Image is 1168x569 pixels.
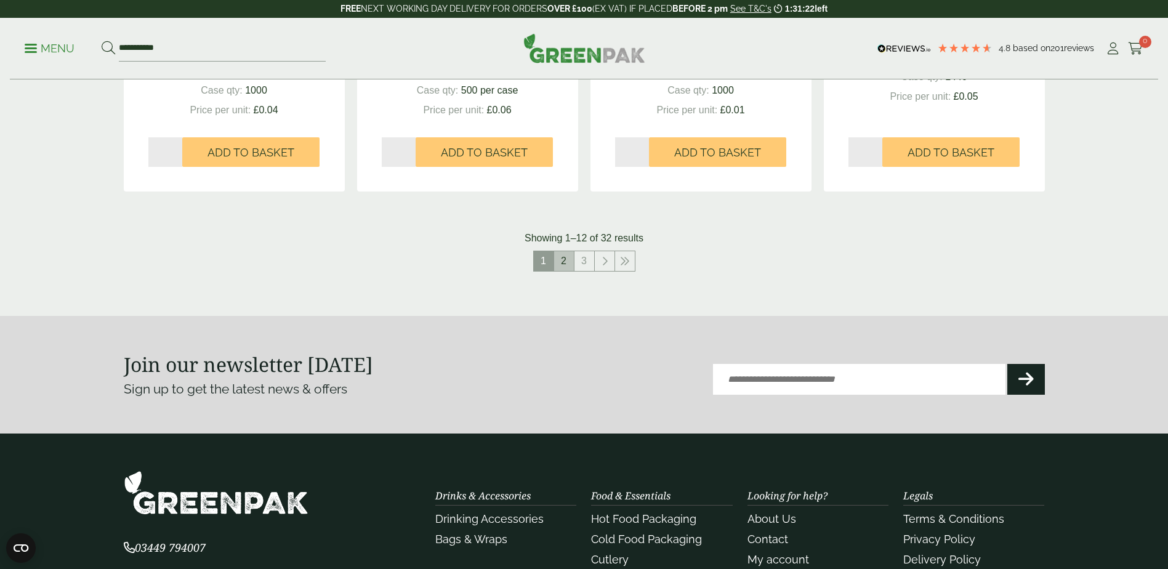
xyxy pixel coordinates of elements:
span: Price per unit: [190,105,251,115]
strong: Join our newsletter [DATE] [124,351,373,377]
span: Based on [1013,43,1050,53]
span: Price per unit: [656,105,717,115]
span: Add to Basket [207,146,294,159]
span: £0.01 [720,105,745,115]
a: 03449 794007 [124,543,206,554]
span: Add to Basket [908,146,994,159]
strong: FREE [340,4,361,14]
span: £0.04 [254,105,278,115]
a: Cutlery [591,553,629,566]
a: Bags & Wraps [435,533,507,546]
img: REVIEWS.io [877,44,931,53]
span: left [815,4,828,14]
p: Showing 1–12 of 32 results [525,231,643,246]
span: £0.06 [487,105,512,115]
span: 1000 [245,85,267,95]
span: 1000 [712,85,734,95]
i: My Account [1105,42,1121,55]
span: 0 [1139,36,1151,48]
a: About Us [747,512,796,525]
span: 1 [534,251,554,271]
span: Add to Basket [441,146,528,159]
a: Privacy Policy [903,533,975,546]
a: See T&C's [730,4,771,14]
span: 03449 794007 [124,540,206,555]
button: Add to Basket [649,137,786,167]
i: Cart [1128,42,1143,55]
a: 3 [574,251,594,271]
span: 500 per case [461,85,518,95]
img: GreenPak Supplies [523,33,645,63]
a: Hot Food Packaging [591,512,696,525]
a: Delivery Policy [903,553,981,566]
a: 0 [1128,39,1143,58]
button: Add to Basket [882,137,1020,167]
button: Add to Basket [182,137,320,167]
a: Drinking Accessories [435,512,544,525]
span: 1440 [945,71,967,82]
strong: BEFORE 2 pm [672,4,728,14]
span: Add to Basket [674,146,761,159]
span: £0.05 [954,91,978,102]
p: Sign up to get the latest news & offers [124,379,538,399]
span: 201 [1050,43,1064,53]
span: Case qty: [667,85,709,95]
span: Case qty: [417,85,459,95]
a: Terms & Conditions [903,512,1004,525]
span: Price per unit: [890,91,951,102]
img: GreenPak Supplies [124,470,308,515]
strong: OVER £100 [547,4,592,14]
div: 4.79 Stars [937,42,993,54]
a: Contact [747,533,788,546]
span: 1:31:22 [785,4,815,14]
p: Menu [25,41,75,56]
a: Menu [25,41,75,54]
span: reviews [1064,43,1094,53]
a: My account [747,553,809,566]
span: Price per unit: [423,105,484,115]
a: Cold Food Packaging [591,533,702,546]
span: Case qty: [901,71,943,82]
button: Add to Basket [416,137,553,167]
a: 2 [554,251,574,271]
button: Open CMP widget [6,533,36,563]
span: Case qty: [201,85,243,95]
span: 4.8 [999,43,1013,53]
